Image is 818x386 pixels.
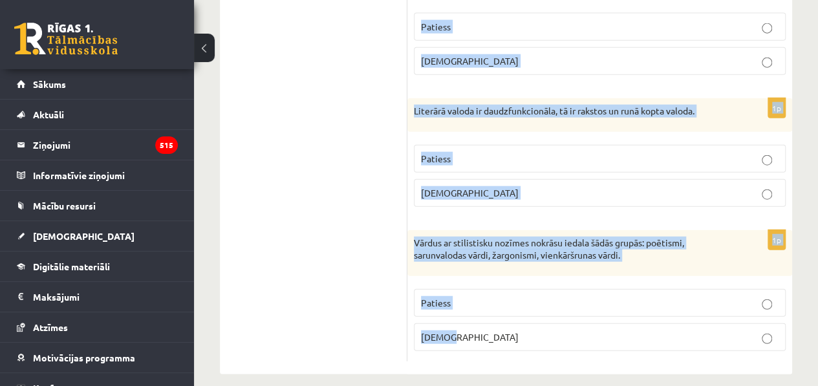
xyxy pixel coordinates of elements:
p: Literārā valoda ir daudzfunkcionāla, tā ir rakstos un runā kopta valoda. [414,105,721,118]
a: Atzīmes [17,312,178,342]
a: Aktuāli [17,100,178,129]
input: [DEMOGRAPHIC_DATA] [762,58,772,68]
span: Aktuāli [33,109,64,120]
span: [DEMOGRAPHIC_DATA] [421,331,519,343]
a: Digitālie materiāli [17,252,178,281]
p: Vārdus ar stilistisku nozīmes nokrāsu iedala šādās grupās: poētismi, sarunvalodas vārdi, žargonis... [414,237,721,262]
a: Motivācijas programma [17,343,178,372]
span: [DEMOGRAPHIC_DATA] [33,230,135,242]
span: Mācību resursi [33,200,96,211]
a: [DEMOGRAPHIC_DATA] [17,221,178,251]
input: [DEMOGRAPHIC_DATA] [762,334,772,344]
legend: Informatīvie ziņojumi [33,160,178,190]
a: Ziņojumi515 [17,130,178,160]
input: Patiess [762,155,772,166]
a: Sākums [17,69,178,99]
a: Rīgas 1. Tālmācības vidusskola [14,23,118,55]
i: 515 [155,136,178,154]
input: Patiess [762,299,772,310]
p: 1p [768,230,786,250]
span: Sākums [33,78,66,90]
span: Patiess [421,153,451,164]
span: [DEMOGRAPHIC_DATA] [421,55,519,67]
input: Patiess [762,23,772,34]
span: Patiess [421,297,451,308]
span: Motivācijas programma [33,352,135,363]
span: Atzīmes [33,321,68,333]
legend: Ziņojumi [33,130,178,160]
a: Informatīvie ziņojumi [17,160,178,190]
a: Maksājumi [17,282,178,312]
span: Digitālie materiāli [33,261,110,272]
p: 1p [768,98,786,118]
span: Patiess [421,21,451,32]
input: [DEMOGRAPHIC_DATA] [762,189,772,200]
span: [DEMOGRAPHIC_DATA] [421,187,519,198]
a: Mācību resursi [17,191,178,220]
legend: Maksājumi [33,282,178,312]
